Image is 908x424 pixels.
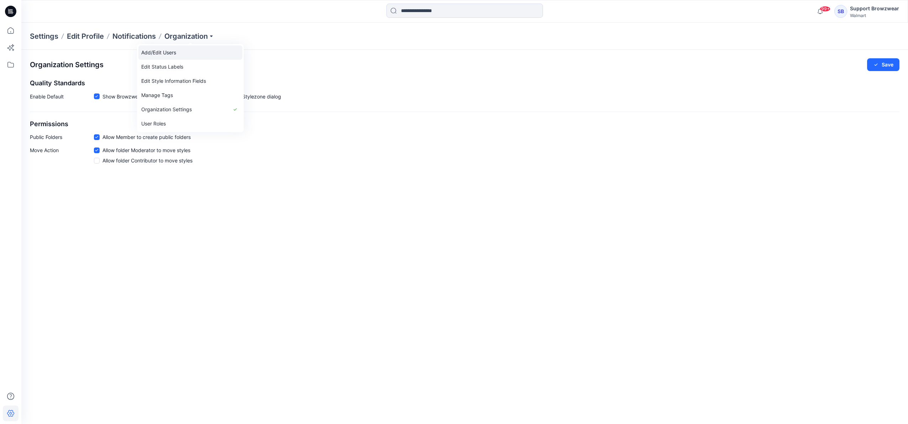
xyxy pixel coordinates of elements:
[138,102,242,117] a: Organization Settings
[102,93,281,100] span: Show Browzwear’s default quality standards in the Share to Stylezone dialog
[138,117,242,131] a: User Roles
[67,31,104,41] a: Edit Profile
[30,80,899,87] h2: Quality Standards
[820,6,830,12] span: 99+
[138,74,242,88] a: Edit Style Information Fields
[138,88,242,102] a: Manage Tags
[30,146,94,167] p: Move Action
[850,13,899,18] div: Walmart
[102,146,190,154] span: Allow folder Moderator to move styles
[102,133,191,141] span: Allow Member to create public folders
[834,5,847,18] div: SB
[850,4,899,13] div: Support Browzwear
[30,120,899,128] h2: Permissions
[30,61,104,69] h2: Organization Settings
[867,58,899,71] button: Save
[30,31,58,41] p: Settings
[102,157,192,164] span: Allow folder Contributor to move styles
[30,133,94,141] p: Public Folders
[112,31,156,41] a: Notifications
[30,93,94,103] p: Enable Default
[138,60,242,74] a: Edit Status Labels
[138,45,242,60] a: Add/Edit Users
